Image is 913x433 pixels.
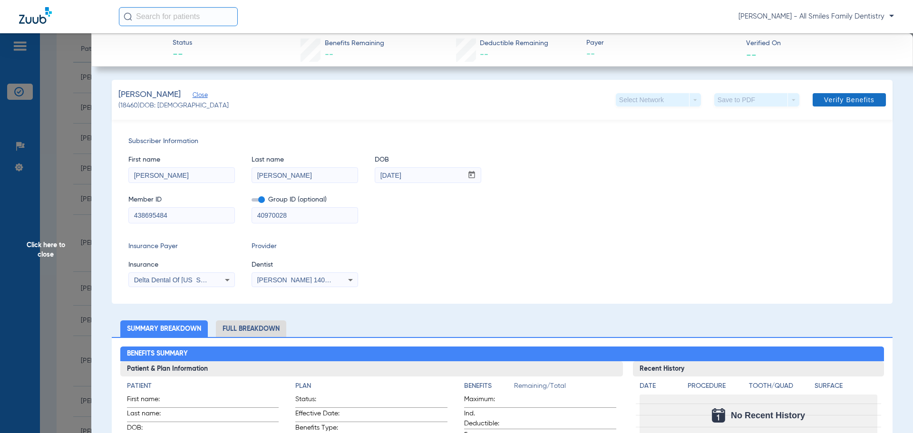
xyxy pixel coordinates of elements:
span: [PERSON_NAME] 1407954035 [257,276,351,284]
span: Member ID [128,195,235,205]
li: Summary Breakdown [120,320,208,337]
h4: Procedure [688,381,746,391]
li: Full Breakdown [216,320,286,337]
app-breakdown-title: Procedure [688,381,746,395]
span: Payer [586,38,738,48]
h4: Patient [127,381,279,391]
img: Search Icon [124,12,132,21]
span: Subscriber Information [128,136,876,146]
span: -- [746,49,757,59]
button: Verify Benefits [813,93,886,106]
span: Provider [252,241,358,251]
span: Last name: [127,409,174,422]
h4: Benefits [464,381,514,391]
h3: Patient & Plan Information [120,361,623,376]
span: -- [480,50,488,59]
span: Close [193,92,201,101]
span: [PERSON_NAME] - All Smiles Family Dentistry [738,12,894,21]
h2: Benefits Summary [120,346,884,362]
span: Maximum: [464,395,511,407]
span: First name [128,155,235,165]
span: Verify Benefits [824,96,874,104]
h4: Date [640,381,680,391]
span: (18460) DOB: [DEMOGRAPHIC_DATA] [118,101,229,111]
app-breakdown-title: Date [640,381,680,395]
h3: Recent History [633,361,884,376]
img: Calendar [712,408,725,423]
span: Benefits Remaining [325,38,384,48]
span: Status: [295,395,342,407]
h4: Tooth/Quad [749,381,812,391]
span: Effective Date: [295,409,342,422]
span: Last name [252,155,358,165]
span: Verified On [746,38,898,48]
span: Deductible Remaining [480,38,548,48]
span: Insurance [128,260,235,270]
span: -- [325,50,333,59]
app-breakdown-title: Surface [815,381,877,395]
span: Group ID (optional) [252,195,358,205]
span: [PERSON_NAME] [118,89,181,101]
span: Remaining/Total [514,381,616,395]
span: -- [173,48,192,62]
button: Open calendar [463,168,481,183]
span: First name: [127,395,174,407]
h4: Surface [815,381,877,391]
span: Insurance Payer [128,241,235,251]
span: DOB [375,155,481,165]
app-breakdown-title: Tooth/Quad [749,381,812,395]
input: Search for patients [119,7,238,26]
iframe: Chat Widget [865,387,913,433]
span: Delta Dental Of [US_STATE] [134,276,219,284]
span: Ind. Deductible: [464,409,511,429]
app-breakdown-title: Benefits [464,381,514,395]
span: No Recent History [731,411,805,420]
h4: Plan [295,381,447,391]
span: Dentist [252,260,358,270]
span: -- [586,48,738,60]
span: Status [173,38,192,48]
img: Zuub Logo [19,7,52,24]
